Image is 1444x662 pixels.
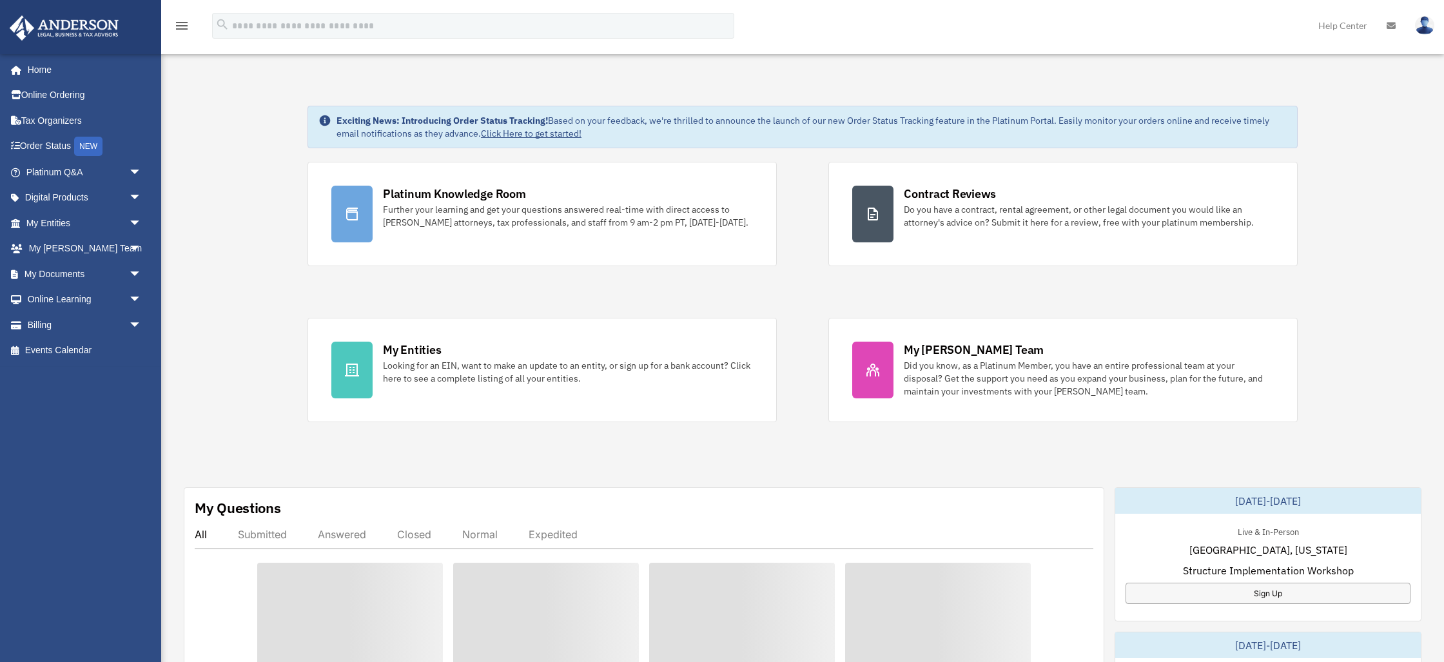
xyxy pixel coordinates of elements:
i: search [215,17,229,32]
a: Click Here to get started! [481,128,581,139]
a: Platinum Q&Aarrow_drop_down [9,159,161,185]
a: Order StatusNEW [9,133,161,160]
div: Based on your feedback, we're thrilled to announce the launch of our new Order Status Tracking fe... [337,114,1287,140]
div: My [PERSON_NAME] Team [904,342,1044,358]
div: Normal [462,528,498,541]
a: Digital Productsarrow_drop_down [9,185,161,211]
div: Looking for an EIN, want to make an update to an entity, or sign up for a bank account? Click her... [383,359,753,385]
div: NEW [74,137,102,156]
div: Contract Reviews [904,186,996,202]
span: arrow_drop_down [129,287,155,313]
span: arrow_drop_down [129,159,155,186]
span: arrow_drop_down [129,261,155,287]
strong: Exciting News: Introducing Order Status Tracking! [337,115,548,126]
span: arrow_drop_down [129,236,155,262]
span: arrow_drop_down [129,312,155,338]
a: Billingarrow_drop_down [9,312,161,338]
div: [DATE]-[DATE] [1115,488,1421,514]
div: [DATE]-[DATE] [1115,632,1421,658]
a: Events Calendar [9,338,161,364]
div: Further your learning and get your questions answered real-time with direct access to [PERSON_NAM... [383,203,753,229]
div: My Entities [383,342,441,358]
div: Answered [318,528,366,541]
a: My [PERSON_NAME] Team Did you know, as a Platinum Member, you have an entire professional team at... [828,318,1298,422]
a: Home [9,57,155,83]
a: Online Learningarrow_drop_down [9,287,161,313]
a: Tax Organizers [9,108,161,133]
a: Contract Reviews Do you have a contract, rental agreement, or other legal document you would like... [828,162,1298,266]
img: User Pic [1415,16,1434,35]
a: Platinum Knowledge Room Further your learning and get your questions answered real-time with dire... [307,162,777,266]
a: My Documentsarrow_drop_down [9,261,161,287]
div: Do you have a contract, rental agreement, or other legal document you would like an attorney's ad... [904,203,1274,229]
div: Live & In-Person [1227,524,1309,538]
span: [GEOGRAPHIC_DATA], [US_STATE] [1189,542,1347,558]
span: arrow_drop_down [129,210,155,237]
img: Anderson Advisors Platinum Portal [6,15,122,41]
i: menu [174,18,190,34]
a: menu [174,23,190,34]
div: Did you know, as a Platinum Member, you have an entire professional team at your disposal? Get th... [904,359,1274,398]
a: Online Ordering [9,83,161,108]
div: Closed [397,528,431,541]
a: My [PERSON_NAME] Teamarrow_drop_down [9,236,161,262]
a: My Entities Looking for an EIN, want to make an update to an entity, or sign up for a bank accoun... [307,318,777,422]
a: Sign Up [1126,583,1410,604]
div: Submitted [238,528,287,541]
span: arrow_drop_down [129,185,155,211]
div: Platinum Knowledge Room [383,186,526,202]
div: Expedited [529,528,578,541]
a: My Entitiesarrow_drop_down [9,210,161,236]
span: Structure Implementation Workshop [1183,563,1354,578]
div: All [195,528,207,541]
div: My Questions [195,498,281,518]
